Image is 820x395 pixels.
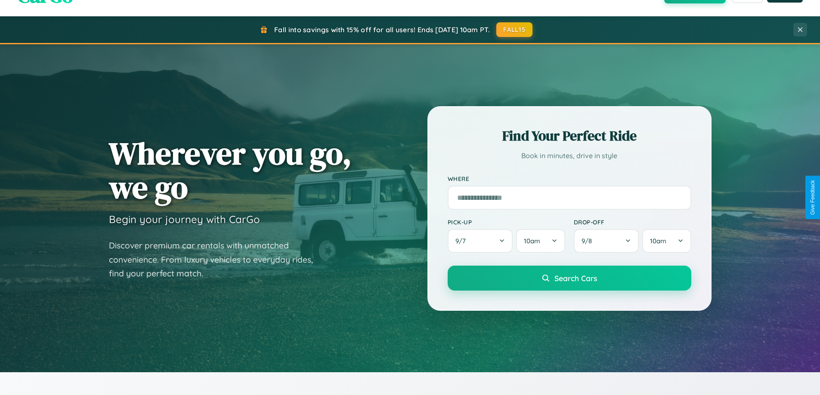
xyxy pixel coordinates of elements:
button: 10am [516,229,565,253]
span: 9 / 8 [582,237,596,245]
button: 9/8 [574,229,639,253]
div: Give Feedback [810,180,816,215]
h1: Wherever you go, we go [109,136,352,204]
span: 10am [524,237,540,245]
label: Where [448,175,691,182]
button: FALL15 [496,22,532,37]
button: Search Cars [448,266,691,291]
button: 9/7 [448,229,513,253]
span: Search Cars [554,273,597,283]
span: 9 / 7 [455,237,470,245]
span: Fall into savings with 15% off for all users! Ends [DATE] 10am PT. [274,25,490,34]
p: Book in minutes, drive in style [448,150,691,162]
h2: Find Your Perfect Ride [448,126,691,145]
label: Drop-off [574,218,691,226]
span: 10am [650,237,666,245]
label: Pick-up [448,218,565,226]
p: Discover premium car rentals with unmatched convenience. From luxury vehicles to everyday rides, ... [109,239,324,281]
button: 10am [642,229,691,253]
h3: Begin your journey with CarGo [109,213,260,226]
